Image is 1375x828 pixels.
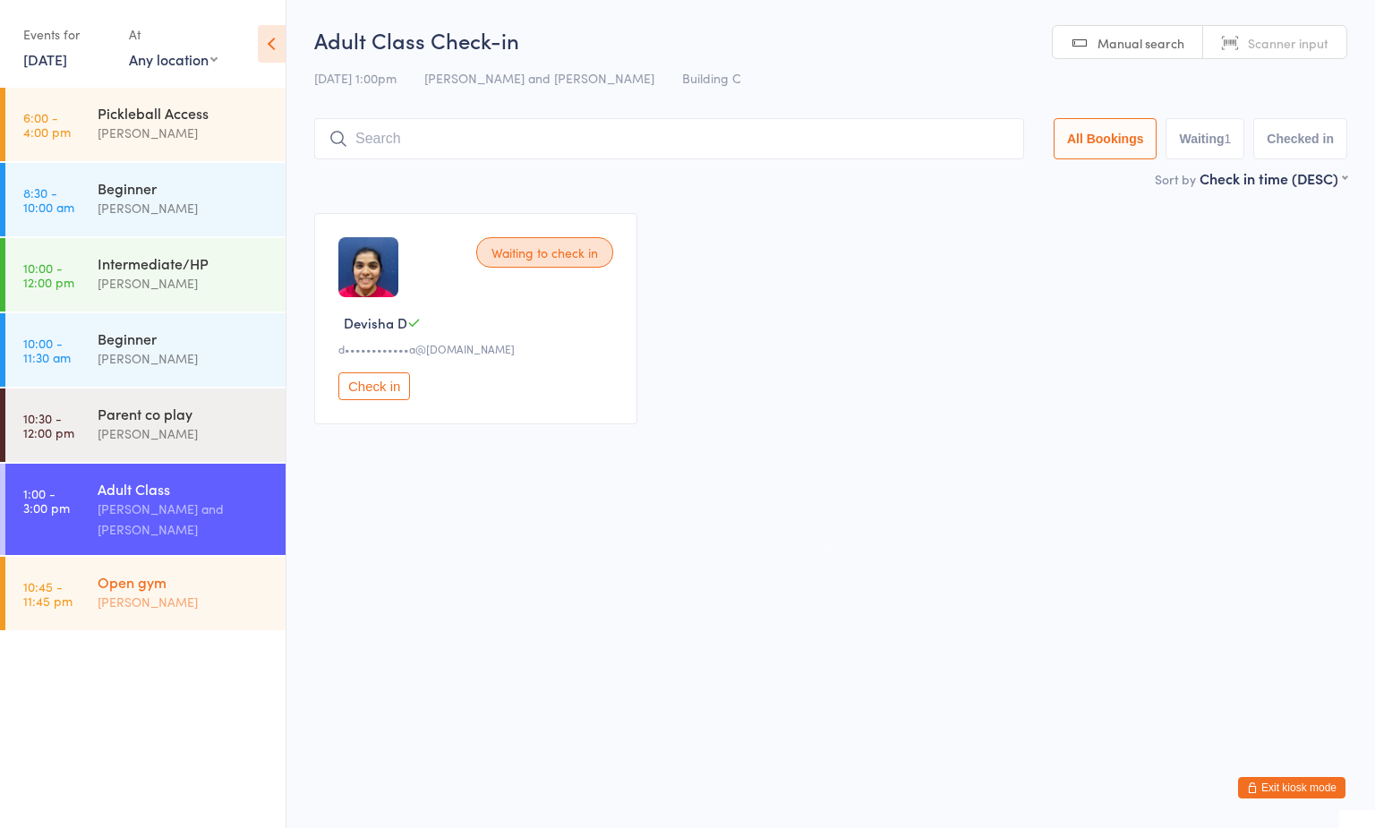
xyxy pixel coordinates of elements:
[344,313,407,332] span: Devisha D
[1248,34,1328,52] span: Scanner input
[424,69,654,87] span: [PERSON_NAME] and [PERSON_NAME]
[5,88,286,161] a: 6:00 -4:00 pmPickleball Access[PERSON_NAME]
[314,69,397,87] span: [DATE] 1:00pm
[314,25,1347,55] h2: Adult Class Check-in
[98,123,270,143] div: [PERSON_NAME]
[23,110,71,139] time: 6:00 - 4:00 pm
[98,572,270,592] div: Open gym
[476,237,613,268] div: Waiting to check in
[1225,132,1232,146] div: 1
[1200,168,1347,188] div: Check in time (DESC)
[5,557,286,630] a: 10:45 -11:45 pmOpen gym[PERSON_NAME]
[23,20,111,49] div: Events for
[5,464,286,555] a: 1:00 -3:00 pmAdult Class[PERSON_NAME] and [PERSON_NAME]
[338,372,410,400] button: Check in
[23,486,70,515] time: 1:00 - 3:00 pm
[98,499,270,540] div: [PERSON_NAME] and [PERSON_NAME]
[23,49,67,69] a: [DATE]
[23,336,71,364] time: 10:00 - 11:30 am
[98,423,270,444] div: [PERSON_NAME]
[98,253,270,273] div: Intermediate/HP
[98,178,270,198] div: Beginner
[1253,118,1347,159] button: Checked in
[1238,777,1345,798] button: Exit kiosk mode
[314,118,1024,159] input: Search
[98,273,270,294] div: [PERSON_NAME]
[682,69,741,87] span: Building C
[98,198,270,218] div: [PERSON_NAME]
[338,341,619,356] div: d••••••••••••a@[DOMAIN_NAME]
[338,237,398,297] img: image1725579296.png
[129,49,218,69] div: Any location
[23,411,74,440] time: 10:30 - 12:00 pm
[1155,170,1196,188] label: Sort by
[5,313,286,387] a: 10:00 -11:30 amBeginner[PERSON_NAME]
[98,329,270,348] div: Beginner
[23,579,73,608] time: 10:45 - 11:45 pm
[1097,34,1184,52] span: Manual search
[5,388,286,462] a: 10:30 -12:00 pmParent co play[PERSON_NAME]
[98,404,270,423] div: Parent co play
[1166,118,1244,159] button: Waiting1
[98,479,270,499] div: Adult Class
[5,163,286,236] a: 8:30 -10:00 amBeginner[PERSON_NAME]
[129,20,218,49] div: At
[5,238,286,312] a: 10:00 -12:00 pmIntermediate/HP[PERSON_NAME]
[23,185,74,214] time: 8:30 - 10:00 am
[98,348,270,369] div: [PERSON_NAME]
[98,103,270,123] div: Pickleball Access
[1054,118,1157,159] button: All Bookings
[23,260,74,289] time: 10:00 - 12:00 pm
[98,592,270,612] div: [PERSON_NAME]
